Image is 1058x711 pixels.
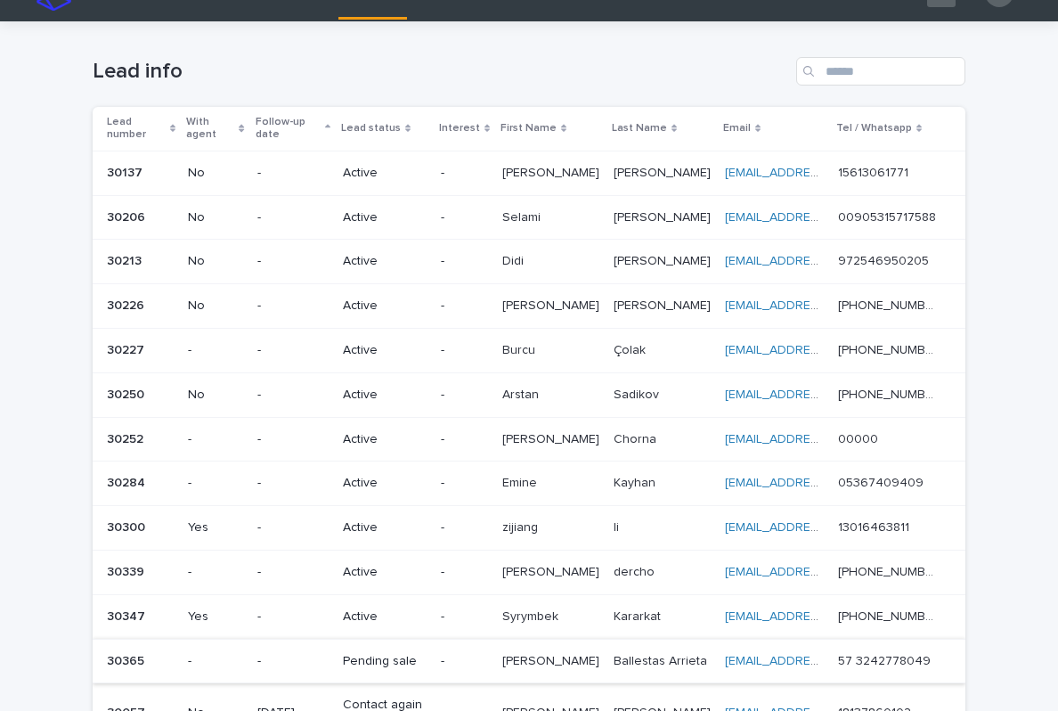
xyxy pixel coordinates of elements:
p: - [257,476,329,491]
p: zijiang [502,517,541,535]
p: Ballestas Arrieta [614,650,711,669]
p: Active [343,565,427,580]
p: 30252 [107,429,147,447]
a: [EMAIL_ADDRESS][DOMAIN_NAME] [725,610,926,623]
p: Email [723,118,751,138]
a: [EMAIL_ADDRESS][DOMAIN_NAME] [725,521,926,534]
p: 30226 [107,295,148,314]
p: - [257,343,329,358]
a: [EMAIL_ADDRESS][DOMAIN_NAME] [725,167,926,179]
p: Active [343,432,427,447]
p: [PERSON_NAME] [502,429,603,447]
p: 05367409409 [838,472,927,491]
p: - [257,565,329,580]
p: Active [343,298,427,314]
p: - [257,166,329,181]
p: - [257,388,329,403]
p: - [441,565,488,580]
p: - [257,654,329,669]
p: - [188,565,243,580]
p: 30284 [107,472,149,491]
p: Emine [502,472,541,491]
p: - [441,210,488,225]
p: - [441,388,488,403]
a: [EMAIL_ADDRESS][DOMAIN_NAME] [725,477,926,489]
p: 30206 [107,207,149,225]
a: [EMAIL_ADDRESS][DOMAIN_NAME] [725,211,926,224]
tr: 3028430284 --Active-EmineEmine KayhanKayhan [EMAIL_ADDRESS][DOMAIN_NAME] 0536740940905367409409 [93,462,965,506]
p: - [441,343,488,358]
p: No [188,388,243,403]
p: 13016463811 [838,517,913,535]
p: 30339 [107,561,148,580]
p: - [257,298,329,314]
p: 00905315717588 [838,207,940,225]
p: - [188,476,243,491]
tr: 3036530365 --Pending sale-[PERSON_NAME][PERSON_NAME] Ballestas ArrietaBallestas Arrieta [EMAIL_AD... [93,639,965,683]
input: Search [796,57,965,86]
p: With agent [186,112,234,145]
tr: 3034730347 Yes-Active-SyrymbekSyrymbek KararkatKararkat [EMAIL_ADDRESS][DOMAIN_NAME] [PHONE_NUMBE... [93,594,965,639]
p: - [441,166,488,181]
p: - [188,654,243,669]
a: [EMAIL_ADDRESS][DOMAIN_NAME] [725,299,926,312]
p: Active [343,609,427,625]
p: 30347 [107,606,149,625]
p: No [188,166,243,181]
p: Burcu [502,339,539,358]
p: Active [343,388,427,403]
p: - [441,298,488,314]
a: [EMAIL_ADDRESS][DOMAIN_NAME] [725,655,926,667]
p: Tel / Whatsapp [836,118,912,138]
tr: 3033930339 --Active-[PERSON_NAME][PERSON_NAME] derchodercho [EMAIL_ADDRESS][DOMAIN_NAME] [PHONE_N... [93,550,965,594]
p: Didi [502,250,527,269]
p: - [188,343,243,358]
p: - [257,210,329,225]
p: 57 3242778049 [838,650,934,669]
p: - [257,609,329,625]
p: - [441,476,488,491]
p: 30227 [107,339,148,358]
p: Yes [188,609,243,625]
p: Selami [502,207,544,225]
tr: 3030030300 Yes-Active-zijiangzijiang lili [EMAIL_ADDRESS][DOMAIN_NAME] 1301646381113016463811 [93,506,965,551]
p: Kararkat [614,606,664,625]
p: Lead status [341,118,401,138]
p: li [614,517,623,535]
p: Kayhan [614,472,659,491]
p: - [441,609,488,625]
p: Lead number [107,112,166,145]
p: 30137 [107,162,146,181]
p: Follow-up date [256,112,321,145]
tr: 3022730227 --Active-BurcuBurcu ÇolakÇolak [EMAIL_ADDRESS][DOMAIN_NAME] [PHONE_NUMBER][PHONE_NUMBER] [93,328,965,372]
p: Active [343,343,427,358]
p: - [257,520,329,535]
p: Interest [439,118,480,138]
a: [EMAIL_ADDRESS][DOMAIN_NAME] [725,344,926,356]
h1: Lead info [93,59,789,85]
a: [EMAIL_ADDRESS][DOMAIN_NAME] [725,255,926,267]
p: [PERSON_NAME] [502,295,603,314]
p: Çolak [614,339,649,358]
p: [PHONE_NUMBER] [838,606,940,625]
p: Active [343,254,427,269]
p: 30250 [107,384,148,403]
tr: 3025030250 No-Active-ArstanArstan SadikovSadikov [EMAIL_ADDRESS][DOMAIN_NAME] [PHONE_NUMBER][PHON... [93,372,965,417]
p: 30300 [107,517,149,535]
p: 30213 [107,250,145,269]
p: - [188,432,243,447]
tr: 3022630226 No-Active-[PERSON_NAME][PERSON_NAME] [PERSON_NAME][PERSON_NAME] [EMAIL_ADDRESS][DOMAIN... [93,284,965,329]
p: [PERSON_NAME] [614,162,714,181]
p: [PHONE_NUMBER] [838,561,940,580]
p: - [257,432,329,447]
p: - [441,254,488,269]
p: [PHONE_NUMBER] [838,295,940,314]
p: [PERSON_NAME] [614,295,714,314]
a: [EMAIL_ADDRESS][DOMAIN_NAME] [725,388,926,401]
p: 972546950205 [838,250,932,269]
p: [PERSON_NAME] [502,162,603,181]
tr: 3020630206 No-Active-SelamiSelami [PERSON_NAME][PERSON_NAME] [EMAIL_ADDRESS][DOMAIN_NAME] 0090531... [93,195,965,240]
p: [PERSON_NAME] [614,207,714,225]
p: [PHONE_NUMBER] [838,339,940,358]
